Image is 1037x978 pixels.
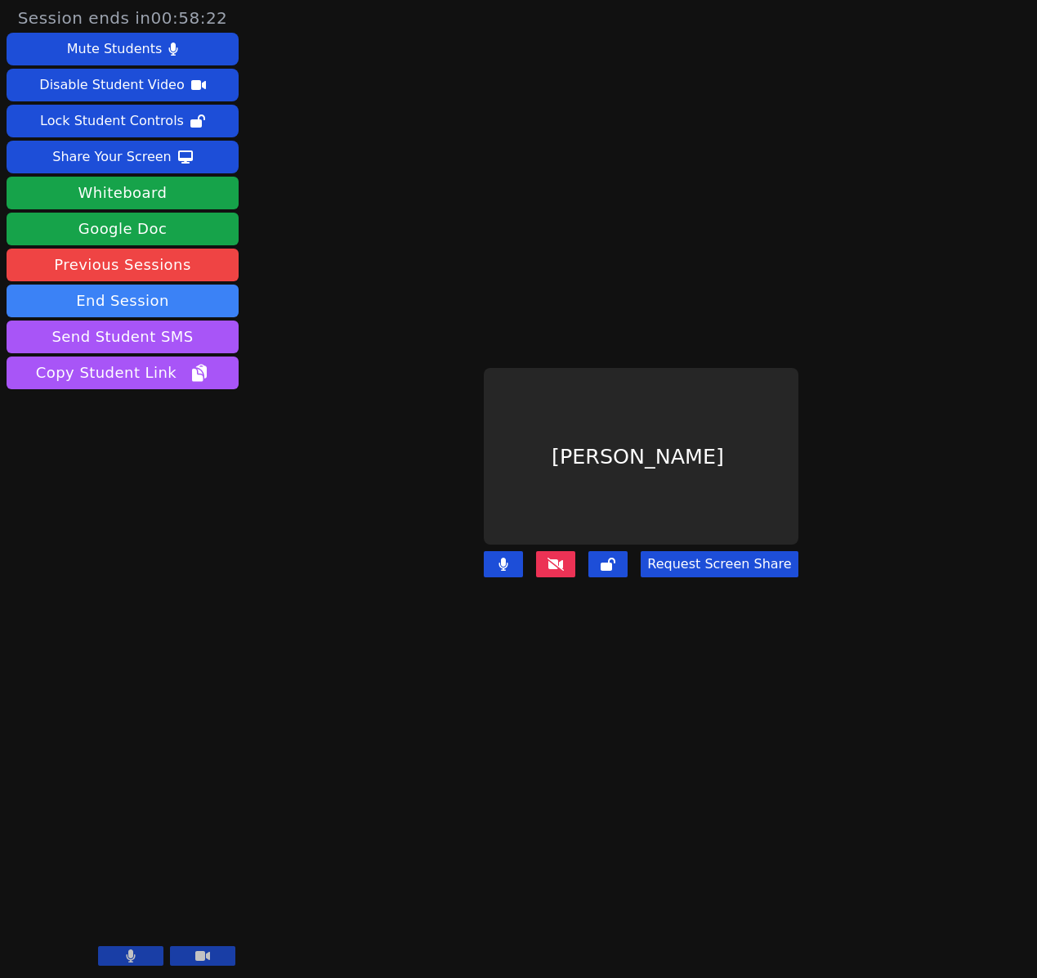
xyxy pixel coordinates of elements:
div: Lock Student Controls [40,108,184,134]
a: Previous Sessions [7,249,239,281]
div: [PERSON_NAME] [484,368,798,545]
button: Request Screen Share [641,551,798,577]
button: Mute Students [7,33,239,65]
time: 00:58:22 [151,8,228,28]
button: Share Your Screen [7,141,239,173]
a: Google Doc [7,213,239,245]
span: Session ends in [18,7,228,29]
span: Copy Student Link [36,361,209,384]
button: Lock Student Controls [7,105,239,137]
div: Disable Student Video [39,72,184,98]
button: Disable Student Video [7,69,239,101]
button: Send Student SMS [7,321,239,353]
button: End Session [7,285,239,317]
button: Whiteboard [7,177,239,209]
div: Mute Students [67,36,162,62]
button: Copy Student Link [7,357,239,389]
div: Share Your Screen [52,144,172,170]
